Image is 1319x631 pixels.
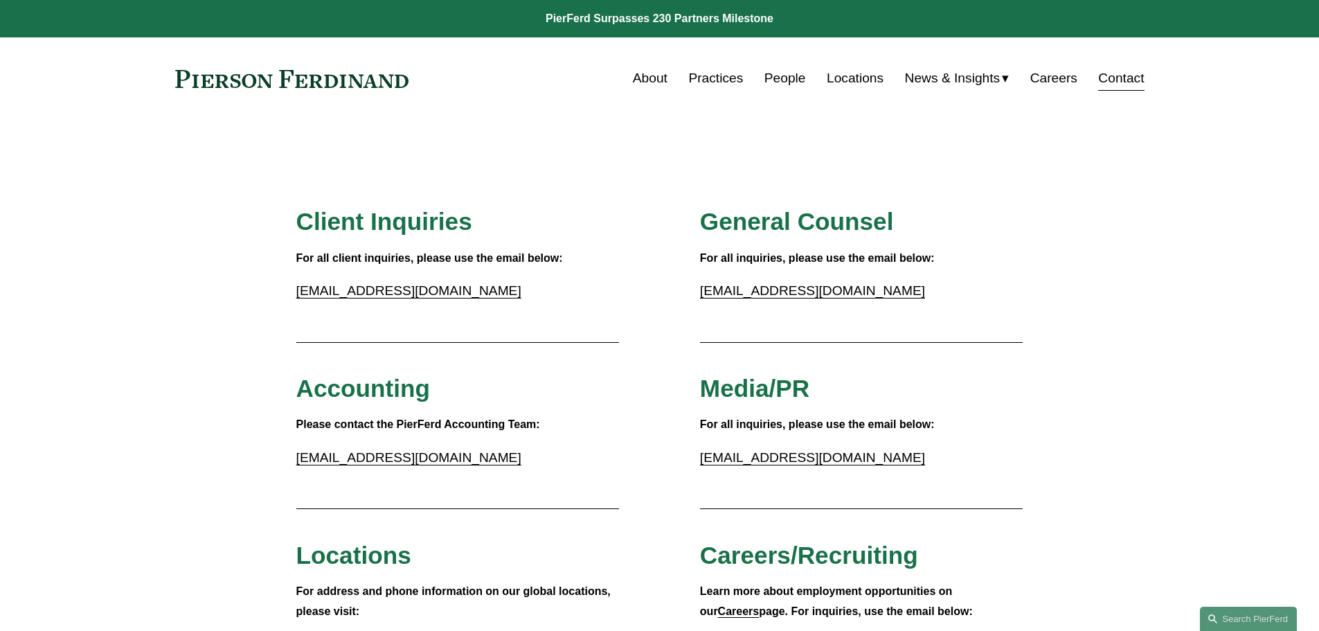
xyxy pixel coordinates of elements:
span: General Counsel [700,208,894,235]
a: folder dropdown [905,65,1010,91]
a: [EMAIL_ADDRESS][DOMAIN_NAME] [700,450,925,465]
strong: For address and phone information on our global locations, please visit: [296,585,614,617]
a: Search this site [1200,607,1297,631]
strong: For all inquiries, please use the email below: [700,418,935,430]
strong: Please contact the PierFerd Accounting Team: [296,418,540,430]
a: Careers [1030,65,1077,91]
a: People [764,65,806,91]
strong: Learn more about employment opportunities on our [700,585,955,617]
a: Locations [827,65,883,91]
strong: page. For inquiries, use the email below: [759,605,973,617]
a: [EMAIL_ADDRESS][DOMAIN_NAME] [296,283,521,298]
strong: For all client inquiries, please use the email below: [296,252,563,264]
span: News & Insights [905,66,1001,91]
a: Contact [1098,65,1144,91]
a: Practices [688,65,743,91]
a: [EMAIL_ADDRESS][DOMAIN_NAME] [296,450,521,465]
a: [EMAIL_ADDRESS][DOMAIN_NAME] [700,283,925,298]
span: Client Inquiries [296,208,472,235]
span: Careers/Recruiting [700,542,918,569]
span: Accounting [296,375,431,402]
strong: For all inquiries, please use the email below: [700,252,935,264]
span: Locations [296,542,411,569]
a: About [633,65,667,91]
a: Careers [718,605,760,617]
span: Media/PR [700,375,809,402]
